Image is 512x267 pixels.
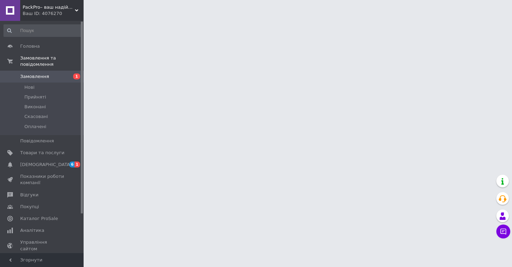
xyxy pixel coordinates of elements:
[20,138,54,144] span: Повідомлення
[20,192,38,198] span: Відгуки
[24,104,46,110] span: Виконані
[20,227,44,234] span: Аналітика
[20,73,49,80] span: Замовлення
[75,162,80,167] span: 1
[20,204,39,210] span: Покупці
[20,239,64,252] span: Управління сайтом
[20,215,58,222] span: Каталог ProSale
[23,10,84,17] div: Ваш ID: 4076270
[24,124,46,130] span: Оплачені
[3,24,82,37] input: Пошук
[20,173,64,186] span: Показники роботи компанії
[20,43,40,49] span: Головна
[24,84,34,91] span: Нові
[20,55,84,68] span: Замовлення та повідомлення
[20,162,72,168] span: [DEMOGRAPHIC_DATA]
[24,113,48,120] span: Скасовані
[24,94,46,100] span: Прийняті
[496,225,510,238] button: Чат з покупцем
[69,162,75,167] span: 6
[23,4,75,10] span: PackPro– ваш надійний партнер у світі рюкзаків та сумок !
[20,150,64,156] span: Товари та послуги
[73,73,80,79] span: 1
